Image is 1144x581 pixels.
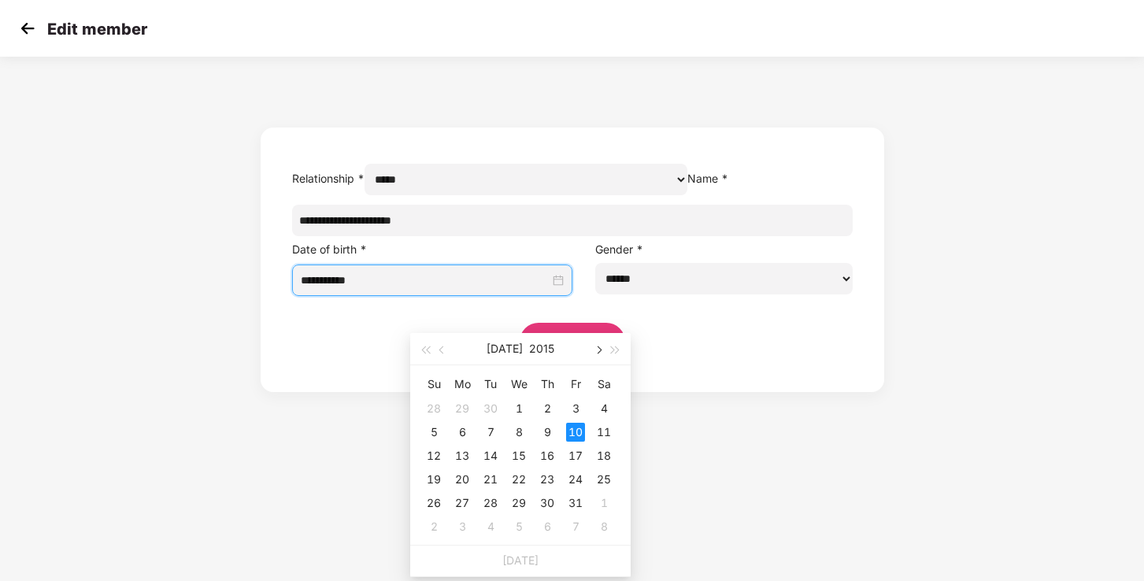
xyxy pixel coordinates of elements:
div: 24 [566,470,585,489]
td: 2015-07-08 [505,420,533,444]
td: 2015-07-19 [420,468,448,491]
td: 2015-07-01 [505,397,533,420]
div: 4 [594,399,613,418]
div: 2 [424,517,443,536]
button: Save [520,323,625,361]
div: 21 [481,470,500,489]
td: 2015-07-04 [590,397,618,420]
td: 2015-07-24 [561,468,590,491]
th: We [505,372,533,397]
div: 7 [566,517,585,536]
div: 13 [453,446,472,465]
div: 18 [594,446,613,465]
td: 2015-07-07 [476,420,505,444]
label: Relationship * [292,172,365,185]
td: 2015-07-27 [448,491,476,515]
div: 4 [481,517,500,536]
td: 2015-07-11 [590,420,618,444]
label: Gender * [595,242,643,256]
div: 26 [424,494,443,513]
td: 2015-07-23 [533,468,561,491]
div: 23 [538,470,557,489]
div: 22 [509,470,528,489]
td: 2015-07-21 [476,468,505,491]
td: 2015-07-06 [448,420,476,444]
td: 2015-07-13 [448,444,476,468]
div: 3 [453,517,472,536]
td: 2015-08-06 [533,515,561,538]
td: 2015-07-26 [420,491,448,515]
div: 8 [594,517,613,536]
img: svg+xml;base64,PHN2ZyB4bWxucz0iaHR0cDovL3d3dy53My5vcmcvMjAwMC9zdmciIHdpZHRoPSIzMCIgaGVpZ2h0PSIzMC... [16,17,39,40]
td: 2015-08-05 [505,515,533,538]
div: 1 [509,399,528,418]
td: 2015-07-03 [561,397,590,420]
td: 2015-07-02 [533,397,561,420]
td: 2015-07-30 [533,491,561,515]
div: 29 [453,399,472,418]
td: 2015-07-15 [505,444,533,468]
div: 1 [594,494,613,513]
th: Fr [561,372,590,397]
a: [DATE] [502,553,539,567]
div: 8 [509,423,528,442]
div: 28 [481,494,500,513]
div: 5 [424,423,443,442]
div: 3 [566,399,585,418]
td: 2015-08-08 [590,515,618,538]
td: 2015-08-03 [448,515,476,538]
td: 2015-06-29 [448,397,476,420]
td: 2015-07-17 [561,444,590,468]
div: 20 [453,470,472,489]
div: 29 [509,494,528,513]
td: 2015-07-28 [476,491,505,515]
div: 6 [453,423,472,442]
div: 9 [538,423,557,442]
td: 2015-07-10 [561,420,590,444]
button: 2015 [529,333,554,365]
div: 17 [566,446,585,465]
div: 27 [453,494,472,513]
div: 2 [538,399,557,418]
td: 2015-08-07 [561,515,590,538]
td: 2015-07-16 [533,444,561,468]
td: 2015-07-29 [505,491,533,515]
th: Th [533,372,561,397]
td: 2015-07-12 [420,444,448,468]
div: 19 [424,470,443,489]
div: 30 [481,399,500,418]
td: 2015-07-14 [476,444,505,468]
td: 2015-06-30 [476,397,505,420]
td: 2015-07-20 [448,468,476,491]
td: 2015-08-04 [476,515,505,538]
th: Su [420,372,448,397]
label: Date of birth * [292,242,367,256]
td: 2015-07-31 [561,491,590,515]
div: 25 [594,470,613,489]
div: 11 [594,423,613,442]
td: 2015-06-28 [420,397,448,420]
td: 2015-08-02 [420,515,448,538]
td: 2015-07-22 [505,468,533,491]
div: 16 [538,446,557,465]
td: 2015-07-09 [533,420,561,444]
th: Mo [448,372,476,397]
div: 6 [538,517,557,536]
div: 7 [481,423,500,442]
div: 10 [566,423,585,442]
td: 2015-07-25 [590,468,618,491]
div: 15 [509,446,528,465]
div: 30 [538,494,557,513]
td: 2015-08-01 [590,491,618,515]
th: Sa [590,372,618,397]
div: 12 [424,446,443,465]
div: 28 [424,399,443,418]
button: [DATE] [487,333,523,365]
div: 31 [566,494,585,513]
p: Edit member [47,20,147,39]
div: 14 [481,446,500,465]
div: 5 [509,517,528,536]
td: 2015-07-05 [420,420,448,444]
th: Tu [476,372,505,397]
td: 2015-07-18 [590,444,618,468]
